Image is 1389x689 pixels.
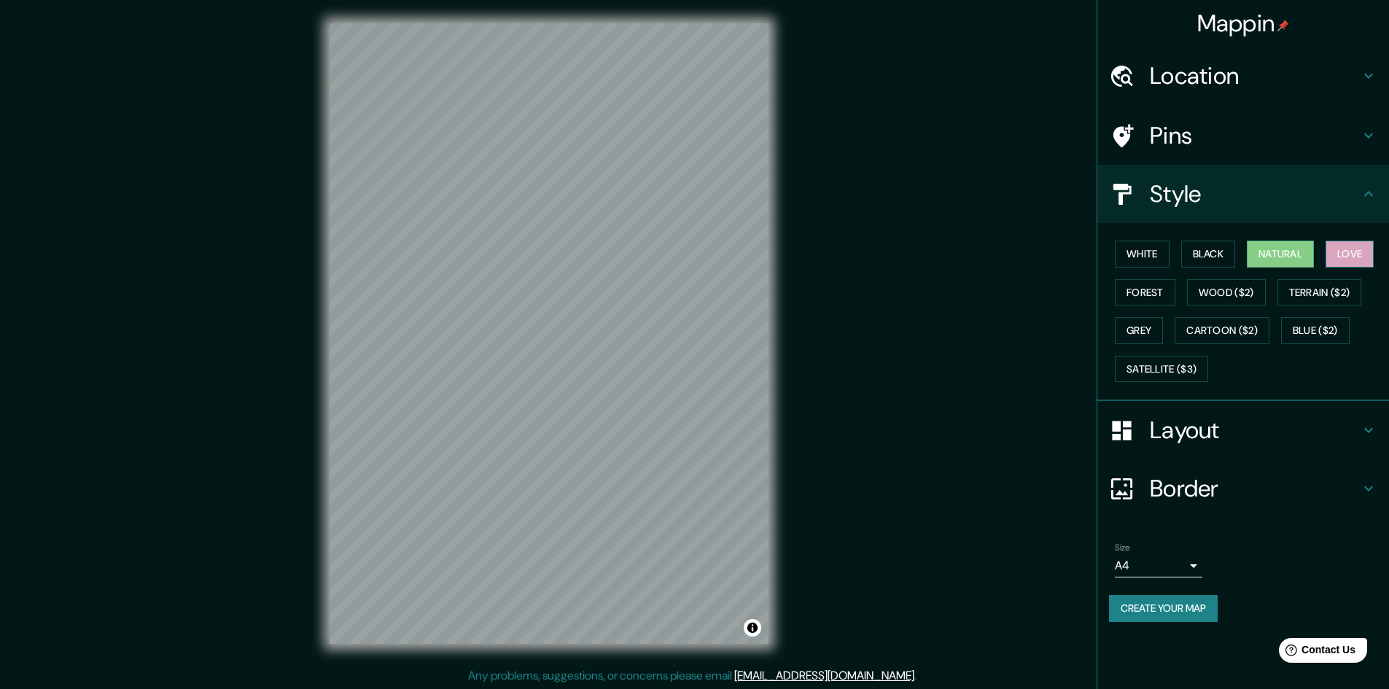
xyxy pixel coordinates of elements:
[1277,20,1289,31] img: pin-icon.png
[1281,317,1350,344] button: Blue ($2)
[1115,279,1175,306] button: Forest
[1097,165,1389,223] div: Style
[1115,356,1208,383] button: Satellite ($3)
[1150,61,1360,90] h4: Location
[1115,317,1163,344] button: Grey
[1187,279,1266,306] button: Wood ($2)
[917,667,919,685] div: .
[1115,554,1202,577] div: A4
[1109,595,1218,622] button: Create your map
[1197,9,1290,38] h4: Mappin
[744,619,761,637] button: Toggle attribution
[1115,241,1170,268] button: White
[1181,241,1236,268] button: Black
[330,23,769,644] canvas: Map
[1150,474,1360,503] h4: Border
[1150,121,1360,150] h4: Pins
[468,667,917,685] p: Any problems, suggestions, or concerns please email .
[734,668,914,683] a: [EMAIL_ADDRESS][DOMAIN_NAME]
[1150,179,1360,209] h4: Style
[919,667,922,685] div: .
[1326,241,1374,268] button: Love
[1247,241,1314,268] button: Natural
[1150,416,1360,445] h4: Layout
[1277,279,1362,306] button: Terrain ($2)
[1097,459,1389,518] div: Border
[1259,632,1373,673] iframe: Help widget launcher
[1097,106,1389,165] div: Pins
[1097,47,1389,105] div: Location
[1175,317,1269,344] button: Cartoon ($2)
[1097,401,1389,459] div: Layout
[1115,542,1130,554] label: Size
